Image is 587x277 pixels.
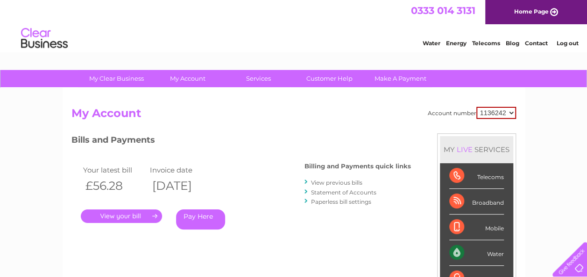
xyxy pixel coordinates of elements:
a: My Clear Business [78,70,155,87]
a: Services [220,70,297,87]
div: Broadband [449,189,504,215]
a: Contact [525,40,548,47]
h3: Bills and Payments [71,133,411,150]
td: Your latest bill [81,164,148,176]
td: Invoice date [148,164,215,176]
a: Blog [506,40,519,47]
a: Customer Help [291,70,368,87]
div: Telecoms [449,163,504,189]
a: Energy [446,40,467,47]
a: View previous bills [311,179,362,186]
div: Clear Business is a trading name of Verastar Limited (registered in [GEOGRAPHIC_DATA] No. 3667643... [73,5,515,45]
div: Account number [428,107,516,119]
a: 0333 014 3131 [411,5,475,16]
a: Log out [556,40,578,47]
div: Mobile [449,215,504,240]
a: . [81,209,162,223]
div: LIVE [455,145,474,154]
h4: Billing and Payments quick links [304,163,411,170]
a: My Account [149,70,226,87]
a: Telecoms [472,40,500,47]
th: £56.28 [81,176,148,195]
img: logo.png [21,24,68,53]
a: Water [423,40,440,47]
a: Statement of Accounts [311,189,376,196]
a: Make A Payment [362,70,439,87]
h2: My Account [71,107,516,125]
th: [DATE] [148,176,215,195]
div: MY SERVICES [440,136,513,163]
a: Paperless bill settings [311,198,371,205]
div: Water [449,240,504,266]
a: Pay Here [176,209,225,229]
